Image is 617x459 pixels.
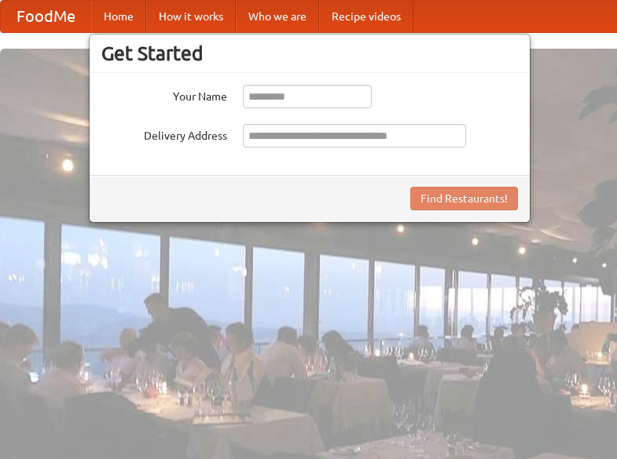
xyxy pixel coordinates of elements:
[146,1,236,32] a: How it works
[101,124,227,144] label: Delivery Address
[1,1,91,32] a: FoodMe
[319,1,413,32] a: Recipe videos
[101,42,518,65] h3: Get Started
[91,1,146,32] a: Home
[236,1,319,32] a: Who we are
[410,187,518,210] button: Find Restaurants!
[101,85,227,104] label: Your Name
